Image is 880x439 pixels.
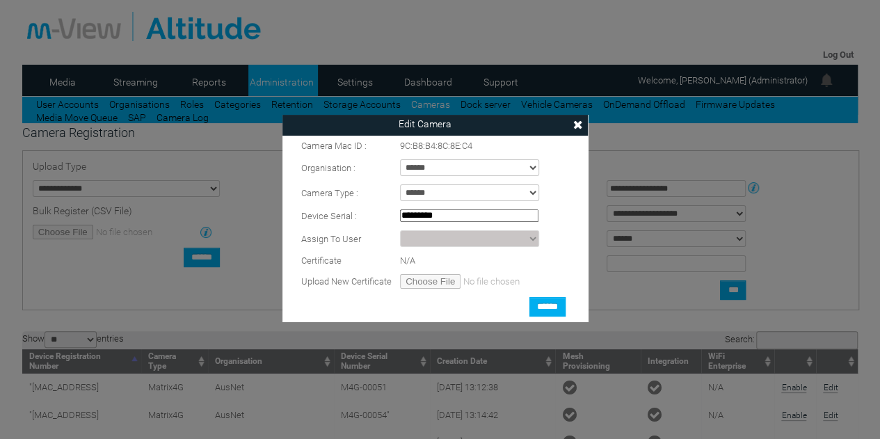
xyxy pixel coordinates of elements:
span: Edit Camera [399,118,451,129]
span: Upload New Certificate [301,276,392,287]
span: Device Serial : [301,211,357,221]
span: Certificate [301,255,342,266]
span: Camera Type : [301,188,358,198]
span: N/A [400,255,415,266]
span: Organisation : [301,163,355,173]
span: Camera Mac ID : [301,141,367,151]
span: Assign To User [301,234,361,244]
span: 9C:B8:B4:8C:8E:C4 [400,141,472,151]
